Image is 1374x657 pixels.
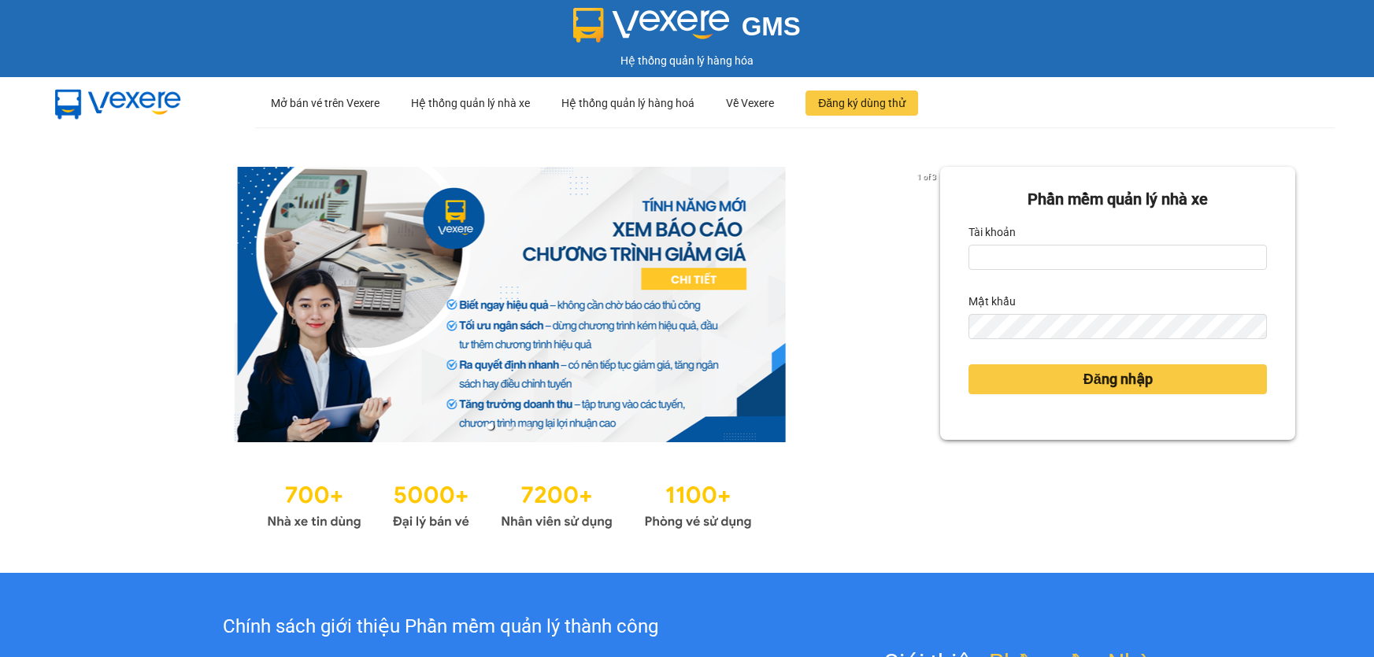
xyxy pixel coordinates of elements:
[1083,368,1153,390] span: Đăng nhập
[968,220,1016,245] label: Tài khoản
[968,364,1267,394] button: Đăng nhập
[913,167,940,187] p: 1 of 3
[506,423,513,430] li: slide item 2
[968,245,1267,270] input: Tài khoản
[96,612,785,642] div: Chính sách giới thiệu Phần mềm quản lý thành công
[487,423,494,430] li: slide item 1
[726,78,774,128] div: Về Vexere
[573,24,801,36] a: GMS
[968,289,1016,314] label: Mật khẩu
[968,314,1267,339] input: Mật khẩu
[968,187,1267,212] div: Phần mềm quản lý nhà xe
[79,167,101,442] button: previous slide / item
[39,77,197,129] img: mbUUG5Q.png
[525,423,531,430] li: slide item 3
[4,52,1370,69] div: Hệ thống quản lý hàng hóa
[818,94,906,112] span: Đăng ký dùng thử
[918,167,940,442] button: next slide / item
[271,78,380,128] div: Mở bán vé trên Vexere
[573,8,729,42] img: logo 2
[742,12,801,41] span: GMS
[267,474,752,533] img: Statistics.png
[561,78,694,128] div: Hệ thống quản lý hàng hoá
[806,90,918,116] button: Đăng ký dùng thử
[411,78,530,128] div: Hệ thống quản lý nhà xe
